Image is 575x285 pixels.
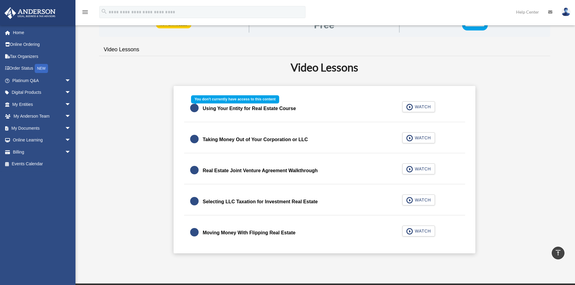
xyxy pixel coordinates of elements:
a: Online Ordering [4,39,80,51]
a: My Anderson Teamarrow_drop_down [4,110,80,122]
span: Free [314,20,334,30]
span: arrow_drop_down [65,134,77,147]
a: Online Learningarrow_drop_down [4,134,80,146]
span: arrow_drop_down [65,98,77,111]
a: Platinum Q&Aarrow_drop_down [4,74,80,87]
span: arrow_drop_down [65,87,77,99]
span: arrow_drop_down [65,122,77,135]
img: User Pic [561,8,570,16]
a: Home [4,27,80,39]
i: menu [81,8,89,16]
a: Digital Productsarrow_drop_down [4,87,80,99]
span: arrow_drop_down [65,110,77,123]
h2: Video Lessons [103,60,547,75]
a: Video Lessons [99,41,144,58]
a: Tax Organizers [4,50,80,62]
a: Events Calendar [4,158,80,170]
a: Order StatusNEW [4,62,80,75]
span: arrow_drop_down [65,74,77,87]
div: NEW [35,64,48,73]
a: Billingarrow_drop_down [4,146,80,158]
i: vertical_align_top [554,249,562,256]
a: vertical_align_top [552,247,564,259]
a: My Documentsarrow_drop_down [4,122,80,134]
a: My Entitiesarrow_drop_down [4,98,80,110]
img: Anderson Advisors Platinum Portal [3,7,57,19]
span: arrow_drop_down [65,146,77,158]
i: search [101,8,107,15]
a: menu [81,11,89,16]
